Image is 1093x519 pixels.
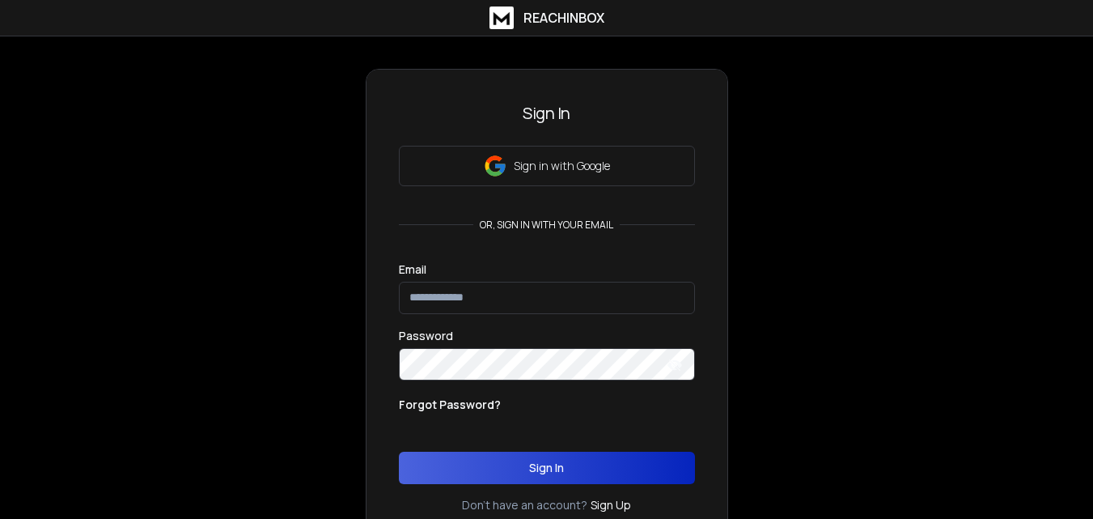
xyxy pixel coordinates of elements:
[399,330,453,342] label: Password
[489,6,514,29] img: logo
[399,452,695,484] button: Sign In
[473,219,620,232] p: or, sign in with your email
[514,158,610,174] p: Sign in with Google
[399,397,501,413] p: Forgot Password?
[523,8,604,28] h1: ReachInbox
[462,497,587,513] p: Don't have an account?
[489,6,604,29] a: ReachInbox
[399,146,695,186] button: Sign in with Google
[399,102,695,125] h3: Sign In
[591,497,631,513] a: Sign Up
[399,264,426,275] label: Email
